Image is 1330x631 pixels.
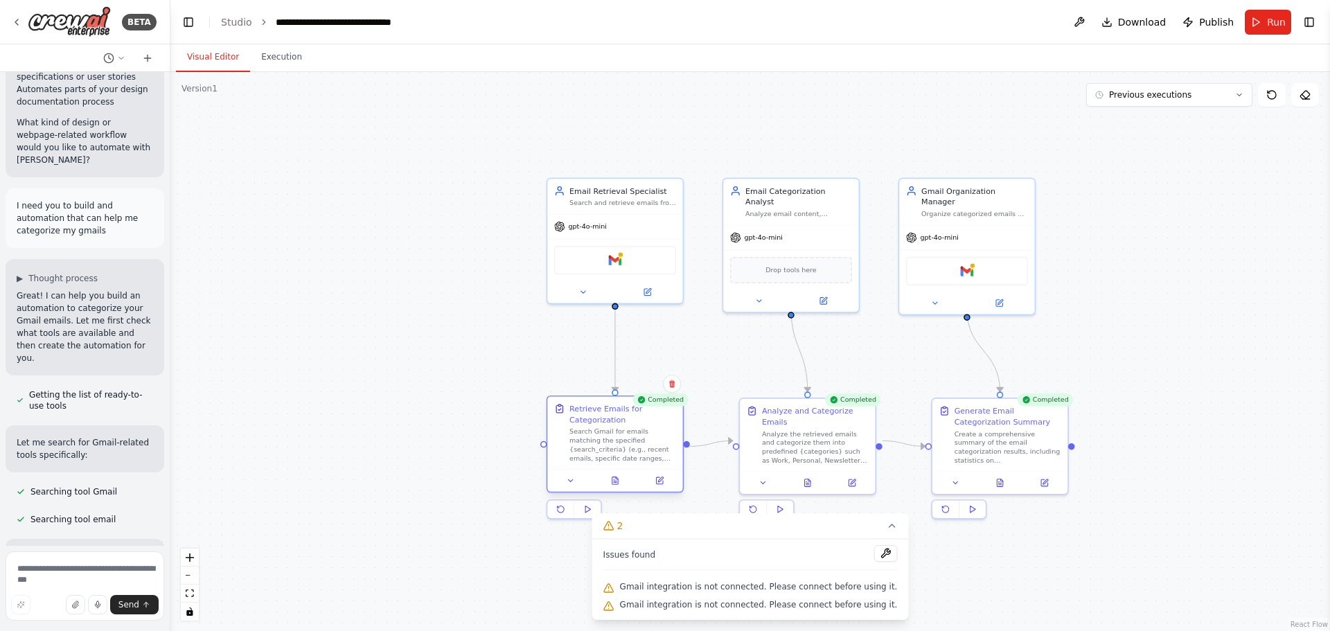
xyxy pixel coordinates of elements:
button: zoom out [181,567,199,585]
button: View output [592,474,638,487]
button: 2 [592,513,909,539]
div: Retrieve Emails for Categorization [569,403,676,425]
div: BETA [122,14,157,30]
button: Open in side panel [833,477,871,490]
button: Open in side panel [968,296,1031,310]
div: Completed [632,393,689,407]
button: Previous executions [1086,83,1252,107]
span: Publish [1199,15,1234,29]
div: Create a comprehensive summary of the email categorization results, including statistics on {numb... [955,429,1061,465]
span: Drop tools here [765,265,816,276]
div: Email Retrieval SpecialistSearch and retrieve emails from Gmail based on {search_criteria} using ... [547,178,684,305]
div: CompletedRetrieve Emails for CategorizationSearch Gmail for emails matching the specified {search... [547,398,684,524]
button: Hide left sidebar [179,12,198,32]
span: Previous executions [1109,89,1191,100]
span: Download [1118,15,1167,29]
button: Execution [250,43,313,72]
div: Gmail Organization Manager [921,186,1028,208]
button: Improve this prompt [11,595,30,614]
button: zoom in [181,549,199,567]
button: Upload files [66,595,85,614]
div: Search and retrieve emails from Gmail based on {search_criteria} using advanced search queries an... [569,199,676,208]
div: CompletedGenerate Email Categorization SummaryCreate a comprehensive summary of the email categor... [931,398,1068,524]
span: gpt-4o-mini [568,222,606,231]
nav: breadcrumb [221,15,428,29]
g: Edge from a53fd421-cee7-470d-9e9d-c12065abc388 to c6bf5fcd-856a-49dd-8af2-33889f62c17f [883,435,925,452]
button: View output [784,477,831,490]
span: gpt-4o-mini [744,233,782,242]
a: Studio [221,17,252,28]
span: 2 [617,519,623,533]
span: Getting the list of ready-to-use tools [29,389,153,411]
button: View output [977,477,1023,490]
span: Issues found [603,549,656,560]
div: Completed [825,393,881,407]
button: Open in side panel [792,294,855,308]
div: Completed [1018,393,1074,407]
p: Great! I can help you build an automation to categorize your Gmail emails. Let me first check wha... [17,290,153,364]
div: Analyze and Categorize Emails [762,405,869,427]
button: Publish [1177,10,1239,35]
span: ▶ [17,273,23,284]
img: Logo [28,6,111,37]
img: Gmail [608,254,621,267]
textarea: To enrich screen reader interactions, please activate Accessibility in Grammarly extension settings [6,551,164,621]
span: Searching tool email [30,514,116,525]
span: gpt-4o-mini [920,233,958,242]
div: Analyze email content, metadata, and patterns to categorize emails into {categories} based on pre... [745,210,852,219]
button: fit view [181,585,199,603]
button: Show right sidebar [1300,12,1319,32]
div: React Flow controls [181,549,199,621]
button: Delete node [663,375,681,393]
div: Email Categorization AnalystAnalyze email content, metadata, and patterns to categorize emails in... [722,178,860,313]
div: Generate Email Categorization Summary [955,405,1061,427]
span: Searching tool Gmail [30,486,117,497]
g: Edge from 544316ab-0409-4965-bcff-4e3e717dd89d to a53fd421-cee7-470d-9e9d-c12065abc388 [786,308,813,391]
button: Switch to previous chat [98,50,131,66]
div: Organize categorized emails by implementing the categorization results through Gmail labels, fold... [921,210,1028,219]
div: Search Gmail for emails matching the specified {search_criteria} (e.g., recent emails, specific d... [569,427,676,463]
a: React Flow attribution [1291,621,1328,628]
span: Gmail integration is not connected. Please connect before using it. [620,581,898,592]
button: toggle interactivity [181,603,199,621]
div: CompletedAnalyze and Categorize EmailsAnalyze the retrieved emails and categorize them into prede... [739,398,876,524]
button: Open in side panel [617,285,679,299]
span: Gmail integration is not connected. Please connect before using it. [620,599,898,610]
button: Visual Editor [176,43,250,72]
div: Gmail Organization ManagerOrganize categorized emails by implementing the categorization results ... [898,178,1036,315]
button: Send [110,595,159,614]
button: Open in side panel [1025,477,1063,490]
img: Gmail [960,265,973,278]
button: Click to speak your automation idea [88,595,107,614]
p: What kind of design or webpage-related workflow would you like to automate with [PERSON_NAME]? [17,116,153,166]
g: Edge from a5b72ec6-f94e-4cf5-b486-038a1b6ac76f to 12059689-f701-4e2d-a9d9-c80079acdefb [610,310,621,391]
div: Email Categorization Analyst [745,186,852,208]
li: Automates parts of your design documentation process [17,83,153,108]
span: Thought process [28,273,98,284]
button: Start a new chat [136,50,159,66]
p: Let me search for Gmail-related tools specifically: [17,436,153,461]
g: Edge from 12059689-f701-4e2d-a9d9-c80079acdefb to a53fd421-cee7-470d-9e9d-c12065abc388 [690,435,733,452]
span: Run [1267,15,1286,29]
g: Edge from 4f075eee-7d72-4d70-a7c1-15ca7f39d61f to c6bf5fcd-856a-49dd-8af2-33889f62c17f [961,310,1005,391]
p: I need you to build and automation that can help me categorize my gmails [17,199,153,237]
button: Open in side panel [641,474,679,487]
div: Email Retrieval Specialist [569,186,676,197]
button: ▶Thought process [17,273,98,284]
div: Version 1 [181,83,218,94]
span: Send [118,599,139,610]
button: Download [1096,10,1172,35]
button: Run [1245,10,1291,35]
div: Analyze the retrieved emails and categorize them into predefined {categories} such as Work, Perso... [762,429,869,465]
